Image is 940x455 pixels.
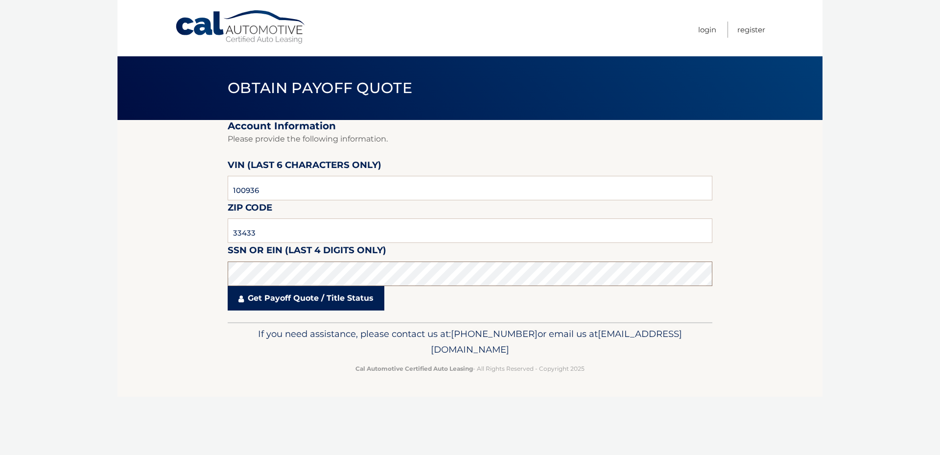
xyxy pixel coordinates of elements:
[228,132,712,146] p: Please provide the following information.
[451,328,538,339] span: [PHONE_NUMBER]
[234,326,706,358] p: If you need assistance, please contact us at: or email us at
[228,200,272,218] label: Zip Code
[228,120,712,132] h2: Account Information
[737,22,765,38] a: Register
[228,158,381,176] label: VIN (last 6 characters only)
[175,10,307,45] a: Cal Automotive
[228,79,412,97] span: Obtain Payoff Quote
[355,365,473,372] strong: Cal Automotive Certified Auto Leasing
[228,286,384,311] a: Get Payoff Quote / Title Status
[228,243,386,261] label: SSN or EIN (last 4 digits only)
[698,22,716,38] a: Login
[234,363,706,374] p: - All Rights Reserved - Copyright 2025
